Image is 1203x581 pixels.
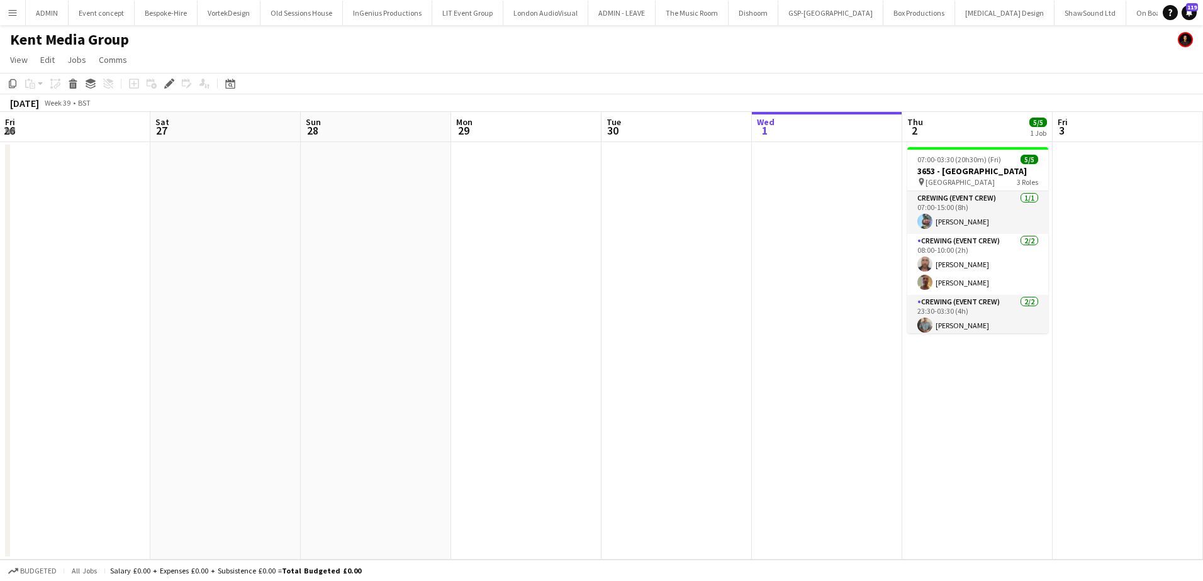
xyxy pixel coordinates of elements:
a: 119 [1182,5,1197,20]
span: 3 Roles [1017,177,1038,187]
span: 119 [1186,3,1198,11]
a: View [5,52,33,68]
span: Fri [5,116,15,128]
span: Sun [306,116,321,128]
span: 3 [1056,123,1068,138]
h3: 3653 - [GEOGRAPHIC_DATA] [907,165,1048,177]
app-card-role: Crewing (Event Crew)2/223:30-03:30 (4h)[PERSON_NAME] [907,295,1048,356]
span: Fri [1058,116,1068,128]
span: Thu [907,116,923,128]
button: ADMIN [26,1,69,25]
span: 1 [755,123,775,138]
span: 2 [905,123,923,138]
h1: Kent Media Group [10,30,129,49]
div: [DATE] [10,97,39,109]
button: ADMIN - LEAVE [588,1,656,25]
span: View [10,54,28,65]
span: 07:00-03:30 (20h30m) (Fri) [917,155,1001,164]
button: GSP-[GEOGRAPHIC_DATA] [778,1,883,25]
button: Dishoom [729,1,778,25]
span: Edit [40,54,55,65]
button: Budgeted [6,564,59,578]
app-card-role: Crewing (Event Crew)2/208:00-10:00 (2h)[PERSON_NAME][PERSON_NAME] [907,234,1048,295]
span: Mon [456,116,473,128]
span: Jobs [67,54,86,65]
span: Sat [155,116,169,128]
button: [MEDICAL_DATA] Design [955,1,1055,25]
span: Budgeted [20,567,57,575]
span: 27 [154,123,169,138]
span: [GEOGRAPHIC_DATA] [926,177,995,187]
span: 30 [605,123,621,138]
div: BST [78,98,91,108]
app-user-avatar: Ash Grimmer [1178,32,1193,47]
button: ShawSound Ltd [1055,1,1126,25]
button: Old Sessions House [260,1,343,25]
app-card-role: Crewing (Event Crew)1/107:00-15:00 (8h)[PERSON_NAME] [907,191,1048,234]
button: Box Productions [883,1,955,25]
span: 5/5 [1021,155,1038,164]
div: Salary £0.00 + Expenses £0.00 + Subsistence £0.00 = [110,566,361,575]
div: 1 Job [1030,128,1046,138]
button: Event concept [69,1,135,25]
app-job-card: 07:00-03:30 (20h30m) (Fri)5/53653 - [GEOGRAPHIC_DATA] [GEOGRAPHIC_DATA]3 RolesCrewing (Event Crew... [907,147,1048,333]
span: All jobs [69,566,99,575]
button: The Music Room [656,1,729,25]
button: InGenius Productions [343,1,432,25]
button: London AudioVisual [503,1,588,25]
span: Wed [757,116,775,128]
a: Jobs [62,52,91,68]
span: 29 [454,123,473,138]
span: Week 39 [42,98,73,108]
span: 5/5 [1029,118,1047,127]
button: VortekDesign [198,1,260,25]
span: 28 [304,123,321,138]
span: Tue [607,116,621,128]
span: Total Budgeted £0.00 [282,566,361,575]
a: Edit [35,52,60,68]
span: Comms [99,54,127,65]
span: 26 [3,123,15,138]
a: Comms [94,52,132,68]
button: LIT Event Group [432,1,503,25]
button: Bespoke-Hire [135,1,198,25]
